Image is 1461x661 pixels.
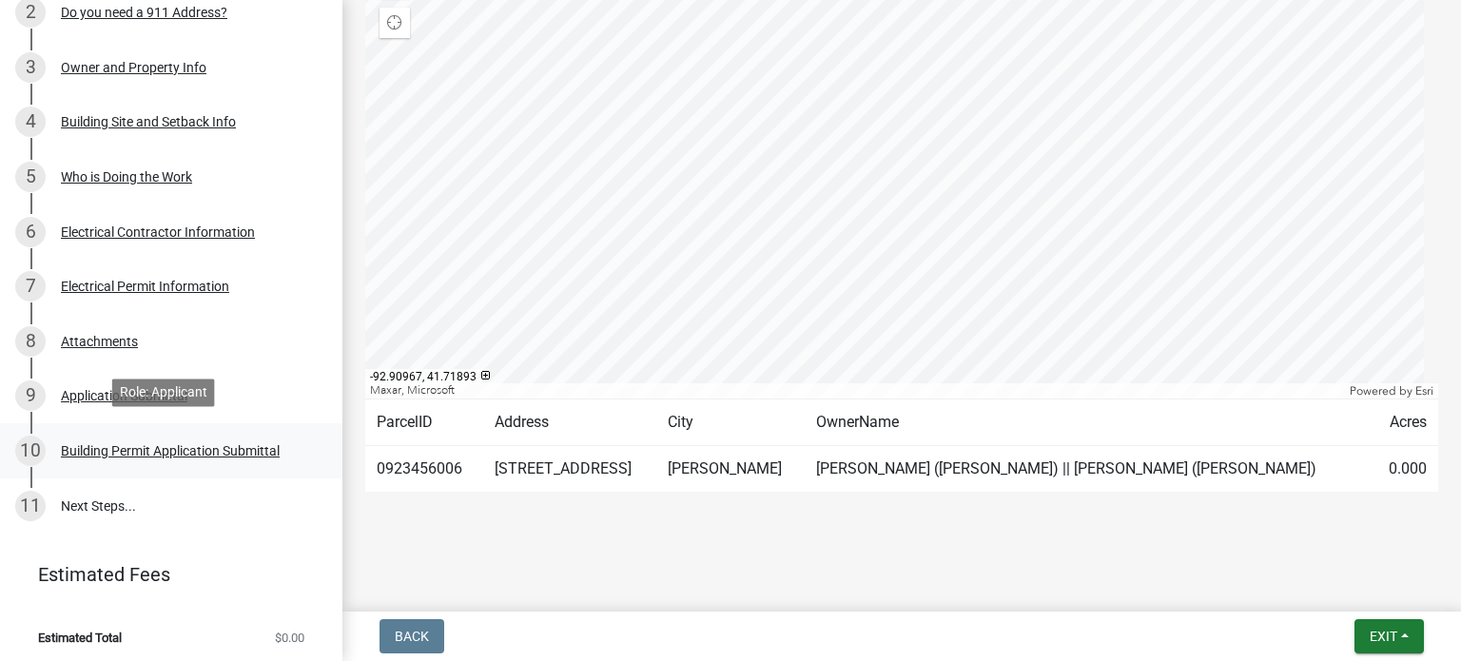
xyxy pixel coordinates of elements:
td: Address [483,399,656,446]
div: 7 [15,271,46,301]
td: [STREET_ADDRESS] [483,446,656,493]
div: Owner and Property Info [61,61,206,74]
span: $0.00 [275,632,304,644]
div: 4 [15,107,46,137]
td: ParcelID [365,399,483,446]
div: Who is Doing the Work [61,170,192,184]
td: [PERSON_NAME] [656,446,805,493]
div: 6 [15,217,46,247]
td: [PERSON_NAME] ([PERSON_NAME]) || [PERSON_NAME] ([PERSON_NAME]) [805,446,1373,493]
div: 10 [15,436,46,466]
span: Estimated Total [38,632,122,644]
span: Back [395,629,429,644]
button: Back [380,619,444,653]
div: Electrical Contractor Information [61,225,255,239]
td: City [656,399,805,446]
div: Building Site and Setback Info [61,115,236,128]
div: Role: Applicant [112,379,215,406]
td: 0.000 [1373,446,1438,493]
div: Application Submittal [61,389,187,402]
td: Acres [1373,399,1438,446]
div: 8 [15,326,46,357]
div: 5 [15,162,46,192]
div: 9 [15,380,46,411]
td: OwnerName [805,399,1373,446]
div: Electrical Permit Information [61,280,229,293]
span: Exit [1370,629,1397,644]
div: 3 [15,52,46,83]
div: Powered by [1345,383,1438,399]
div: Do you need a 911 Address? [61,6,227,19]
a: Estimated Fees [15,555,312,593]
div: Building Permit Application Submittal [61,444,280,457]
button: Exit [1354,619,1424,653]
div: Attachments [61,335,138,348]
div: 11 [15,491,46,521]
div: Maxar, Microsoft [365,383,1345,399]
td: 0923456006 [365,446,483,493]
a: Esri [1415,384,1433,398]
div: Find my location [380,8,410,38]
